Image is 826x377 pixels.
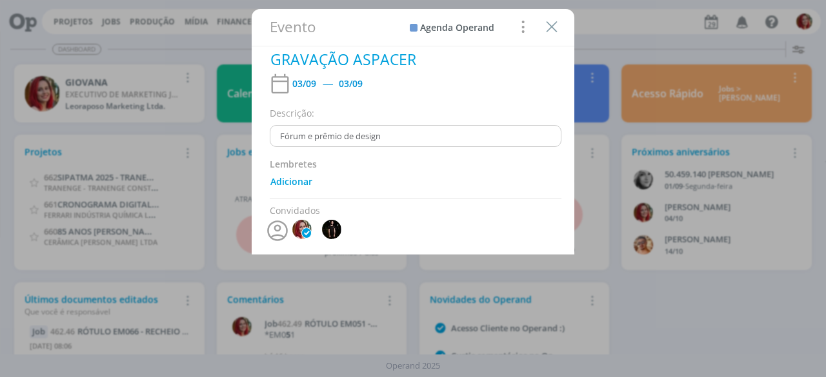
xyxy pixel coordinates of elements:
[270,18,561,37] h1: Evento
[420,21,494,34] span: Agenda Operand
[270,48,561,72] div: GRAVAÇÃO ASPACER
[270,106,561,120] div: Descrição:
[280,130,551,142] p: Fórum e prêmio de design
[252,9,574,255] div: dialog
[292,220,312,239] img: G
[399,19,503,37] button: Agenda Operand
[542,16,561,37] button: Close
[322,220,341,239] img: C
[323,77,332,90] span: -----
[270,157,561,171] div: Lembretes
[292,79,316,88] div: 03/09
[270,204,561,217] div: Convidados
[270,171,313,187] button: Adicionar
[339,79,363,88] div: 03/09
